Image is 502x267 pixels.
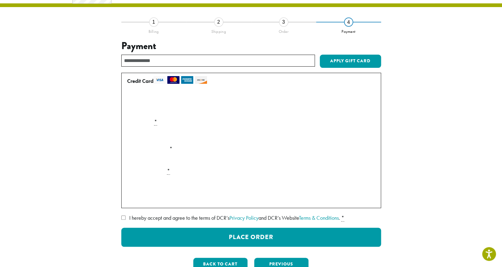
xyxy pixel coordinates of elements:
div: Shipping [186,27,251,34]
div: 4 [344,17,353,27]
h3: Payment [121,40,381,52]
div: 3 [279,17,288,27]
div: Payment [316,27,381,34]
a: Terms & Conditions [299,214,339,221]
abbr: required [167,167,170,175]
abbr: required [154,118,157,126]
img: visa [153,76,166,84]
div: 2 [214,17,223,27]
span: I hereby accept and agree to the terms of DCR’s and DCR’s Website . [129,214,340,221]
img: discover [195,76,207,84]
input: I hereby accept and agree to the terms of DCR’sPrivacy Policyand DCR’s WebsiteTerms & Conditions. * [121,215,126,220]
button: Apply Gift Card [320,55,381,68]
div: 1 [149,17,158,27]
button: Place Order [121,228,381,247]
abbr: required [341,214,344,222]
div: Billing [121,27,186,34]
div: Order [251,27,316,34]
a: Privacy Policy [229,214,259,221]
img: amex [181,76,193,84]
label: Credit Card [127,76,373,86]
img: mastercard [167,76,179,84]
